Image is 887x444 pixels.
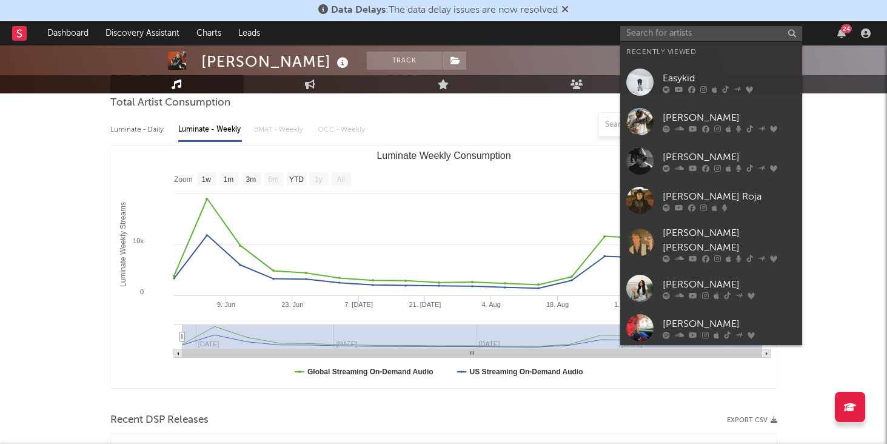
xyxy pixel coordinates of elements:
[110,96,230,110] span: Total Artist Consumption
[663,71,796,86] div: Easykid
[246,175,256,184] text: 3m
[663,150,796,164] div: [PERSON_NAME]
[201,52,352,72] div: [PERSON_NAME]
[110,413,209,428] span: Recent DSP Releases
[663,317,796,331] div: [PERSON_NAME]
[626,45,796,59] div: Recently Viewed
[289,175,303,184] text: YTD
[201,175,211,184] text: 1w
[620,181,802,220] a: [PERSON_NAME] Roja
[307,368,433,376] text: Global Streaming On-Demand Audio
[336,175,344,184] text: All
[663,110,796,125] div: [PERSON_NAME]
[111,146,777,388] svg: Luminate Weekly Consumption
[620,220,802,269] a: [PERSON_NAME] [PERSON_NAME]
[481,301,500,308] text: 4. Aug
[268,175,278,184] text: 6m
[663,226,796,255] div: [PERSON_NAME] [PERSON_NAME]
[331,5,558,15] span: : The data delay issues are now resolved
[377,150,510,161] text: Luminate Weekly Consumption
[620,62,802,102] a: Easykid
[139,288,143,295] text: 0
[188,21,230,45] a: Charts
[216,301,235,308] text: 9. Jun
[837,29,846,38] button: 24
[561,5,569,15] span: Dismiss
[315,175,323,184] text: 1y
[599,120,727,130] input: Search by song name or URL
[344,301,373,308] text: 7. [DATE]
[546,301,568,308] text: 18. Aug
[367,52,443,70] button: Track
[97,21,188,45] a: Discovery Assistant
[223,175,233,184] text: 1m
[663,277,796,292] div: [PERSON_NAME]
[469,368,583,376] text: US Streaming On-Demand Audio
[620,102,802,141] a: [PERSON_NAME]
[841,24,852,33] div: 24
[620,308,802,348] a: [PERSON_NAME]
[663,189,796,204] div: [PERSON_NAME] Roja
[620,26,802,41] input: Search for artists
[118,202,127,287] text: Luminate Weekly Streams
[331,5,386,15] span: Data Delays
[133,237,144,244] text: 10k
[614,301,633,308] text: 1. Sep
[409,301,441,308] text: 21. [DATE]
[620,141,802,181] a: [PERSON_NAME]
[39,21,97,45] a: Dashboard
[620,269,802,308] a: [PERSON_NAME]
[174,175,193,184] text: Zoom
[727,417,777,424] button: Export CSV
[230,21,269,45] a: Leads
[281,301,303,308] text: 23. Jun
